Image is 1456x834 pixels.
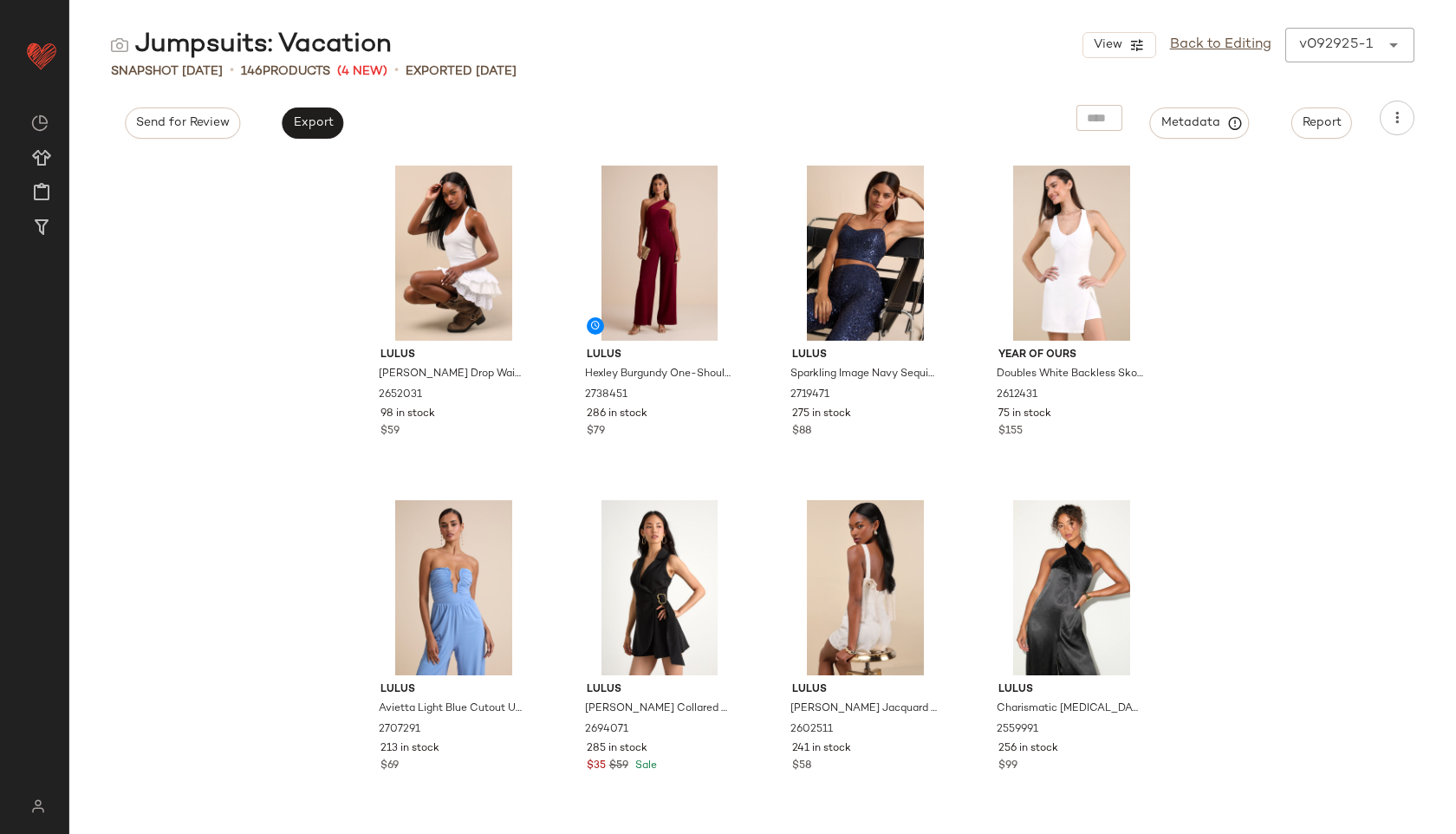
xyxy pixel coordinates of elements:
button: Metadata [1150,108,1250,139]
span: $88 [792,424,811,440]
button: Report [1291,108,1352,139]
button: Send for Review [125,108,240,139]
span: 2602511 [790,722,833,738]
span: Lulus [792,682,939,698]
img: 12547841_2602511.jpg [778,500,952,675]
span: View [1092,38,1121,52]
img: svg%3e [31,114,49,132]
img: 2707291_05_detail_2025-07-21.jpg [367,500,541,675]
span: 2738451 [585,388,627,403]
span: [PERSON_NAME] Drop Waist Tiered Halter Skort Romper [379,367,525,382]
span: Lulus [998,682,1145,698]
p: Exported [DATE] [406,62,517,81]
img: 2694071_01_hero_2025-07-18.jpg [573,500,747,675]
img: 2738451_02_fullbody_2025-09-23.jpg [573,166,747,341]
span: 2707291 [379,722,420,738]
span: Export [292,116,333,130]
img: 12716301_2612431.jpg [985,166,1159,341]
img: heart_red.DM2ytmEG.svg [24,38,59,73]
img: 2719471_01_hero_2025-08-29.jpg [778,166,952,341]
span: $99 [998,759,1017,774]
span: Charismatic [MEDICAL_DATA] Black Satin Wide-Leg Halter Jumpsuit [997,701,1143,717]
span: $69 [380,759,399,774]
a: Back to Editing [1170,35,1271,55]
img: 12762121_2652031.jpg [367,166,541,341]
div: Products [241,62,330,81]
span: Doubles White Backless Skort Romper [997,367,1143,382]
span: Year Of Ours [998,348,1145,363]
span: 241 in stock [792,741,851,757]
span: (4 New) [337,62,387,81]
span: $155 [998,424,1023,440]
span: Lulus [587,348,733,363]
span: 98 in stock [380,407,435,422]
span: $59 [380,424,400,440]
span: 285 in stock [587,741,647,757]
span: $35 [587,759,606,774]
span: 2559991 [997,722,1038,738]
button: Export [282,108,343,139]
span: Report [1302,116,1342,130]
span: 2694071 [585,722,628,738]
span: [PERSON_NAME] Collared Wrap Belted Romper [585,701,731,717]
img: 2559991_2_01_hero_Retakes_2025-08-06.jpg [985,500,1159,675]
span: 146 [241,65,263,78]
span: $59 [609,759,628,774]
img: svg%3e [21,799,55,813]
div: v092925-1 [1299,35,1373,55]
span: Snapshot [DATE] [111,62,223,81]
span: 2612431 [997,388,1037,403]
span: 256 in stock [998,741,1058,757]
span: $79 [587,424,605,440]
span: Lulus [587,682,733,698]
span: Sale [632,760,657,772]
span: 275 in stock [792,407,851,422]
span: 2719471 [790,388,829,403]
span: 213 in stock [380,741,439,757]
span: 75 in stock [998,407,1051,422]
span: [PERSON_NAME] Jacquard Bow Skort Romper [790,701,937,717]
span: Lulus [380,682,527,698]
span: • [230,61,234,81]
span: $58 [792,759,811,774]
span: Send for Review [135,116,230,130]
span: Sparkling Image Navy Sequin Two-Piece Jumpsuit [790,367,937,382]
span: Hexley Burgundy One-Shoulder Sash Scarf Jumpsuit [585,367,731,382]
span: Lulus [380,348,527,363]
span: 286 in stock [587,407,647,422]
div: Jumpsuits: Vacation [111,28,392,62]
span: Metadata [1160,115,1239,131]
span: 2652031 [379,388,422,403]
span: Lulus [792,348,939,363]
span: Avietta Light Blue Cutout U-Bar Strapless Jumpsuit [379,701,525,717]
span: • [394,61,399,81]
img: svg%3e [111,36,128,54]
button: View [1082,32,1155,58]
